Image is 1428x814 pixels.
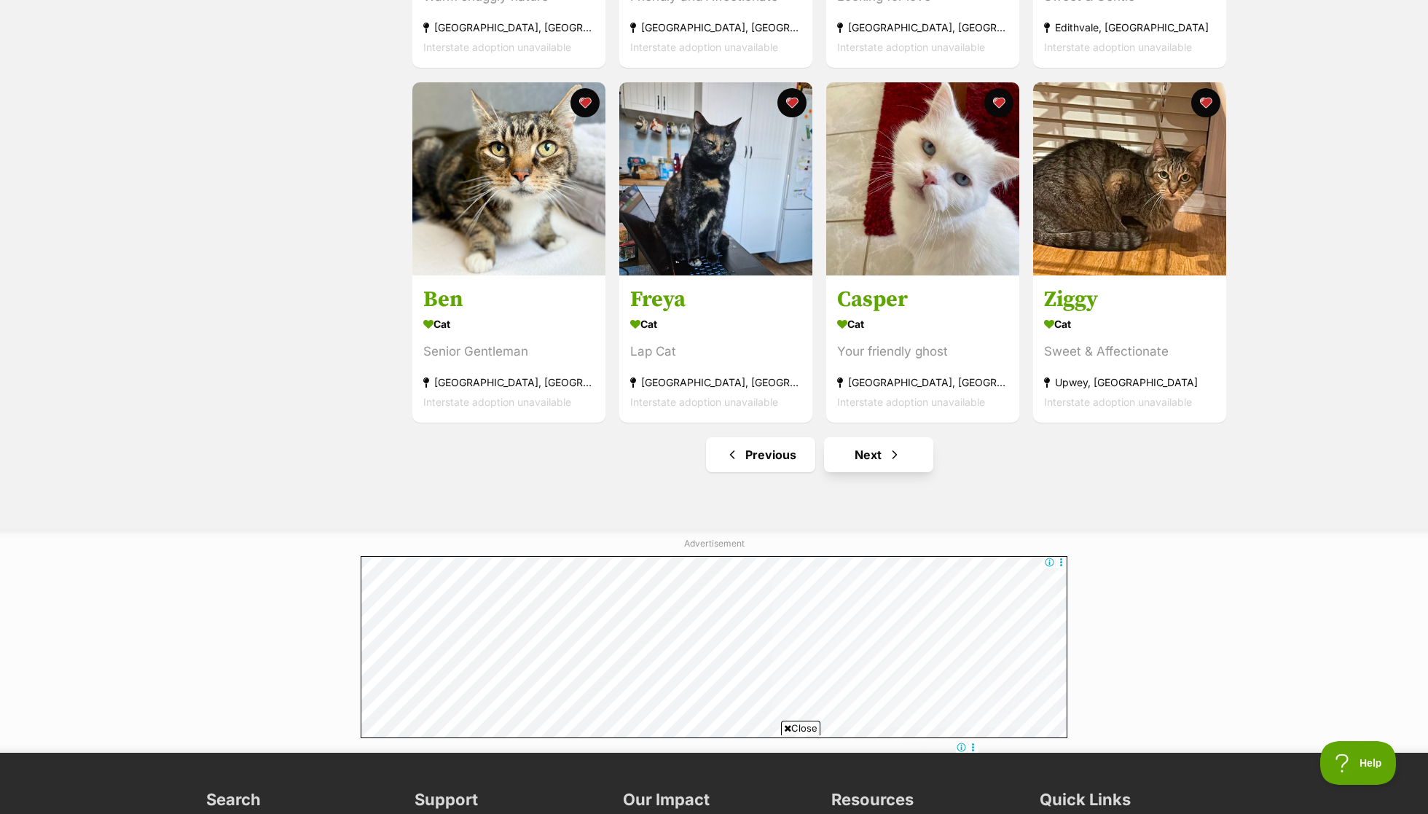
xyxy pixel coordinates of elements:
[837,396,985,408] span: Interstate adoption unavailable
[777,88,807,117] button: favourite
[630,42,778,54] span: Interstate adoption unavailable
[1044,42,1192,54] span: Interstate adoption unavailable
[449,741,979,807] iframe: Advertisement
[361,556,1067,738] iframe: Advertisement
[423,396,571,408] span: Interstate adoption unavailable
[630,372,801,392] div: [GEOGRAPHIC_DATA], [GEOGRAPHIC_DATA]
[1044,342,1215,361] div: Sweet & Affectionate
[423,18,595,38] div: [GEOGRAPHIC_DATA], [GEOGRAPHIC_DATA]
[826,275,1019,423] a: Casper Cat Your friendly ghost [GEOGRAPHIC_DATA], [GEOGRAPHIC_DATA] Interstate adoption unavailab...
[837,313,1008,334] div: Cat
[837,42,985,54] span: Interstate adoption unavailable
[570,88,600,117] button: favourite
[423,372,595,392] div: [GEOGRAPHIC_DATA], [GEOGRAPHIC_DATA]
[1044,18,1215,38] div: Edithvale, [GEOGRAPHIC_DATA]
[826,82,1019,275] img: Casper
[412,275,605,423] a: Ben Cat Senior Gentleman [GEOGRAPHIC_DATA], [GEOGRAPHIC_DATA] Interstate adoption unavailable fav...
[1044,286,1215,313] h3: Ziggy
[1191,88,1220,117] button: favourite
[1033,82,1226,275] img: Ziggy
[412,82,605,275] img: Ben
[423,342,595,361] div: Senior Gentleman
[837,372,1008,392] div: [GEOGRAPHIC_DATA], [GEOGRAPHIC_DATA]
[1044,396,1192,408] span: Interstate adoption unavailable
[1033,275,1226,423] a: Ziggy Cat Sweet & Affectionate Upwey, [GEOGRAPHIC_DATA] Interstate adoption unavailable favourite
[630,313,801,334] div: Cat
[837,18,1008,38] div: [GEOGRAPHIC_DATA], [GEOGRAPHIC_DATA]
[423,313,595,334] div: Cat
[781,721,820,735] span: Close
[837,342,1008,361] div: Your friendly ghost
[619,82,812,275] img: Freya
[630,396,778,408] span: Interstate adoption unavailable
[630,342,801,361] div: Lap Cat
[423,286,595,313] h3: Ben
[630,18,801,38] div: [GEOGRAPHIC_DATA], [GEOGRAPHIC_DATA]
[411,437,1228,472] nav: Pagination
[1044,372,1215,392] div: Upwey, [GEOGRAPHIC_DATA]
[837,286,1008,313] h3: Casper
[1044,313,1215,334] div: Cat
[619,275,812,423] a: Freya Cat Lap Cat [GEOGRAPHIC_DATA], [GEOGRAPHIC_DATA] Interstate adoption unavailable favourite
[423,42,571,54] span: Interstate adoption unavailable
[630,286,801,313] h3: Freya
[1320,741,1399,785] iframe: Help Scout Beacon - Open
[706,437,815,472] a: Previous page
[984,88,1013,117] button: favourite
[824,437,933,472] a: Next page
